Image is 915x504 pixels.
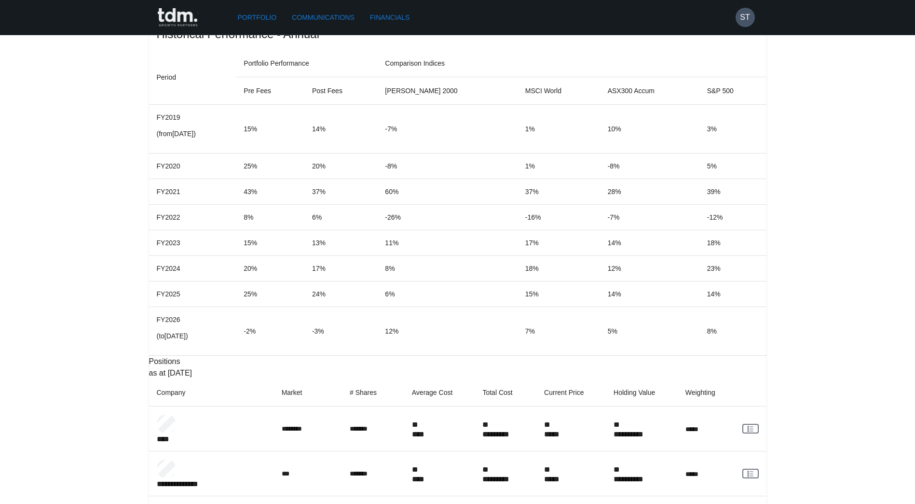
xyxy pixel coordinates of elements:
[600,307,699,356] td: 5%
[377,281,517,307] td: 6%
[377,179,517,205] td: 60%
[149,179,236,205] td: FY2021
[740,12,750,23] h6: ST
[236,105,304,154] td: 15%
[518,105,600,154] td: 1%
[518,256,600,281] td: 18%
[304,77,377,105] th: Post Fees
[304,230,377,256] td: 13%
[149,367,766,379] p: as at [DATE]
[149,307,236,356] td: FY2026
[699,230,766,256] td: 18%
[377,230,517,256] td: 11%
[600,256,699,281] td: 12%
[600,154,699,179] td: -8%
[699,205,766,230] td: -12%
[149,379,274,406] th: Company
[518,205,600,230] td: -16%
[600,179,699,205] td: 28%
[600,281,699,307] td: 14%
[600,77,699,105] th: ASX300 Accum
[606,379,678,406] th: Holding Value
[304,281,377,307] td: 24%
[288,9,358,27] a: Communications
[699,77,766,105] th: S&P 500
[304,256,377,281] td: 17%
[236,205,304,230] td: 8%
[518,281,600,307] td: 15%
[518,154,600,179] td: 1%
[518,230,600,256] td: 17%
[699,256,766,281] td: 23%
[236,154,304,179] td: 25%
[149,281,236,307] td: FY2025
[678,379,735,406] th: Weighting
[342,379,404,406] th: # Shares
[600,205,699,230] td: -7%
[149,50,236,105] th: Period
[304,205,377,230] td: 6%
[304,307,377,356] td: -3%
[274,379,342,406] th: Market
[699,281,766,307] td: 14%
[404,379,475,406] th: Average Cost
[236,230,304,256] td: 15%
[149,105,236,154] td: FY2019
[736,8,755,27] button: ST
[377,307,517,356] td: 12%
[149,256,236,281] td: FY2024
[699,179,766,205] td: 39%
[518,77,600,105] th: MSCI World
[234,9,281,27] a: Portfolio
[699,307,766,356] td: 8%
[377,205,517,230] td: -26%
[149,356,766,367] p: Positions
[236,50,377,77] th: Portfolio Performance
[742,469,758,478] a: View Client Communications
[536,379,606,406] th: Current Price
[236,179,304,205] td: 43%
[748,471,753,476] g: rgba(16, 24, 40, 0.6
[377,105,517,154] td: -7%
[377,256,517,281] td: 8%
[149,205,236,230] td: FY2022
[377,50,766,77] th: Comparison Indices
[304,154,377,179] td: 20%
[699,154,766,179] td: 5%
[518,179,600,205] td: 37%
[600,105,699,154] td: 10%
[236,77,304,105] th: Pre Fees
[748,426,753,432] g: rgba(16, 24, 40, 0.6
[236,281,304,307] td: 25%
[236,307,304,356] td: -2%
[600,230,699,256] td: 14%
[699,105,766,154] td: 3%
[366,9,413,27] a: Financials
[157,129,229,139] p: (from [DATE] )
[149,230,236,256] td: FY2023
[377,154,517,179] td: -8%
[157,331,229,341] p: (to [DATE] )
[518,307,600,356] td: 7%
[304,179,377,205] td: 37%
[304,105,377,154] td: 14%
[475,379,536,406] th: Total Cost
[149,154,236,179] td: FY2020
[742,424,758,434] a: View Client Communications
[236,256,304,281] td: 20%
[377,77,517,105] th: [PERSON_NAME] 2000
